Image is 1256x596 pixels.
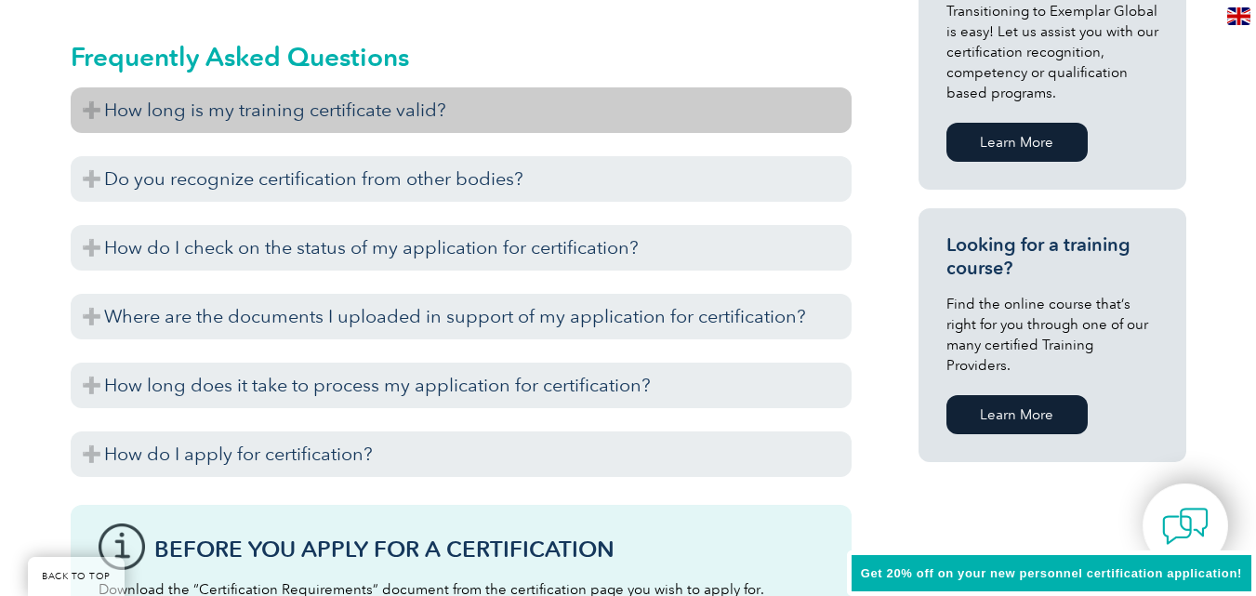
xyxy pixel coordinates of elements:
h3: Before You Apply For a Certification [154,537,824,561]
h3: Looking for a training course? [946,233,1158,280]
a: Learn More [946,123,1088,162]
p: Find the online course that’s right for you through one of our many certified Training Providers. [946,294,1158,376]
img: contact-chat.png [1162,503,1209,550]
h3: Where are the documents I uploaded in support of my application for certification? [71,294,852,339]
span: Get 20% off on your new personnel certification application! [861,566,1242,580]
h3: How do I apply for certification? [71,431,852,477]
h3: How long does it take to process my application for certification? [71,363,852,408]
a: Learn More [946,395,1088,434]
p: Transitioning to Exemplar Global is easy! Let us assist you with our certification recognition, c... [946,1,1158,103]
h3: How do I check on the status of my application for certification? [71,225,852,271]
a: BACK TO TOP [28,557,125,596]
h3: How long is my training certificate valid? [71,87,852,133]
h3: Do you recognize certification from other bodies? [71,156,852,202]
img: en [1227,7,1250,25]
h2: Frequently Asked Questions [71,42,852,72]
